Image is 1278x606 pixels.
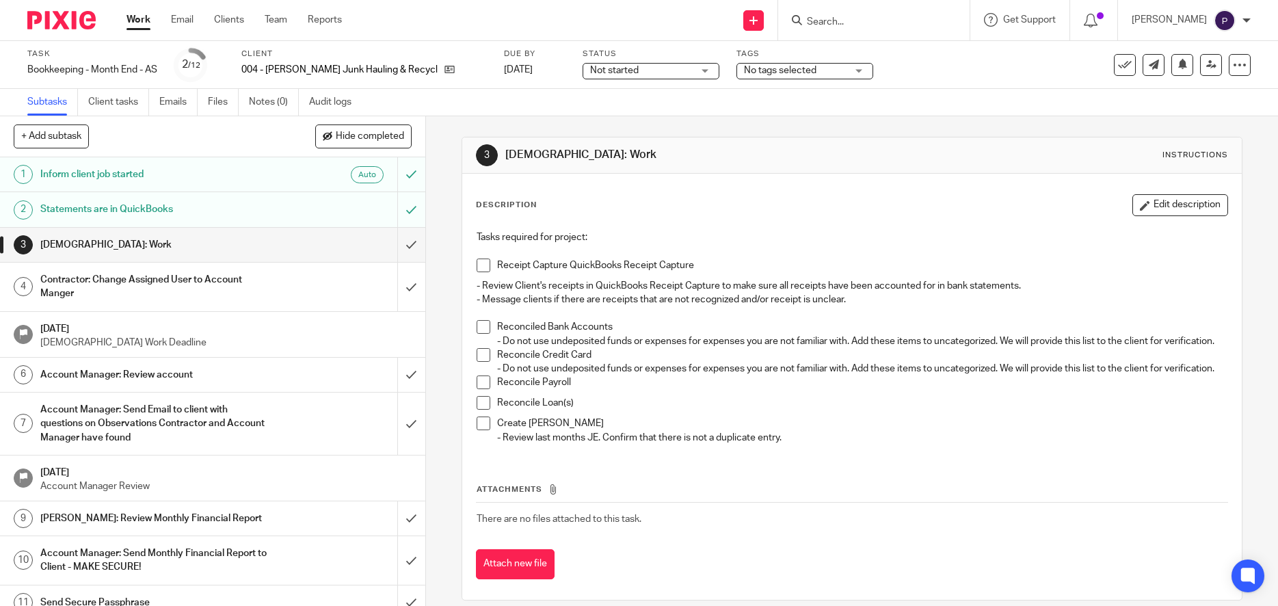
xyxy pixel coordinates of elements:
p: - Message clients if there are receipts that are not recognized and/or receipt is unclear. [477,293,1227,306]
div: Auto [351,166,384,183]
h1: [DEMOGRAPHIC_DATA]: Work [40,235,269,255]
a: Audit logs [309,89,362,116]
p: - Do not use undeposited funds or expenses for expenses you are not familiar with. Add these item... [497,334,1227,348]
p: - Review Client's receipts in QuickBooks Receipt Capture to make sure all receipts have been acco... [477,279,1227,293]
a: Client tasks [88,89,149,116]
p: Reconcile Loan(s) [497,396,1227,410]
h1: Statements are in QuickBooks [40,199,269,220]
h1: [PERSON_NAME]: Review Monthly Financial Report [40,508,269,529]
label: Task [27,49,157,60]
label: Tags [736,49,873,60]
label: Due by [504,49,565,60]
span: There are no files attached to this task. [477,514,641,524]
h1: Account Manager: Send Email to client with questions on Observations Contractor and Account Manag... [40,399,269,448]
a: Clients [214,13,244,27]
p: - Review last months JE. Confirm that there is not a duplicate entry. [497,431,1227,445]
h1: [DATE] [40,462,412,479]
div: 10 [14,551,33,570]
small: /12 [188,62,200,69]
span: No tags selected [744,66,816,75]
p: 004 - [PERSON_NAME] Junk Hauling & Recycling LLC [241,63,438,77]
span: Attachments [477,486,542,493]
button: Hide completed [315,124,412,148]
span: Get Support [1003,15,1056,25]
p: Account Manager Review [40,479,412,493]
button: Attach new file [476,549,555,580]
label: Client [241,49,487,60]
span: [DATE] [504,65,533,75]
p: Reconciled Bank Accounts [497,320,1227,334]
a: Emails [159,89,198,116]
div: 1 [14,165,33,184]
span: Not started [590,66,639,75]
img: svg%3E [1214,10,1236,31]
h1: Account Manager: Review account [40,365,269,385]
button: + Add subtask [14,124,89,148]
p: Receipt Capture QuickBooks Receipt Capture [497,259,1227,272]
p: [PERSON_NAME] [1132,13,1207,27]
div: Bookkeeping - Month End - AS [27,63,157,77]
a: Notes (0) [249,89,299,116]
p: Reconcile Payroll [497,376,1227,389]
div: 2 [182,57,200,73]
h1: Account Manager: Send Monthly Financial Report to Client - MAKE SECURE! [40,543,269,578]
p: Create [PERSON_NAME] [497,417,1227,430]
div: 6 [14,365,33,384]
h1: Inform client job started [40,164,269,185]
div: 2 [14,200,33,220]
input: Search [806,16,929,29]
p: Reconcile Credit Card [497,348,1227,362]
label: Status [583,49,719,60]
div: 3 [476,144,498,166]
p: [DEMOGRAPHIC_DATA] Work Deadline [40,336,412,350]
div: 3 [14,235,33,254]
div: 7 [14,414,33,433]
div: 4 [14,277,33,296]
h1: [DATE] [40,319,412,336]
a: Team [265,13,287,27]
div: Instructions [1162,150,1228,161]
p: - Do not use undeposited funds or expenses for expenses you are not familiar with. Add these item... [497,362,1227,376]
span: Hide completed [336,131,404,142]
a: Email [171,13,194,27]
a: Subtasks [27,89,78,116]
p: Tasks required for project: [477,230,1227,244]
div: 9 [14,509,33,528]
img: Pixie [27,11,96,29]
a: Work [127,13,150,27]
button: Edit description [1132,194,1228,216]
a: Files [208,89,239,116]
h1: Contractor: Change Assigned User to Account Manger [40,269,269,304]
a: Reports [308,13,342,27]
p: Description [476,200,537,211]
h1: [DEMOGRAPHIC_DATA]: Work [505,148,881,162]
